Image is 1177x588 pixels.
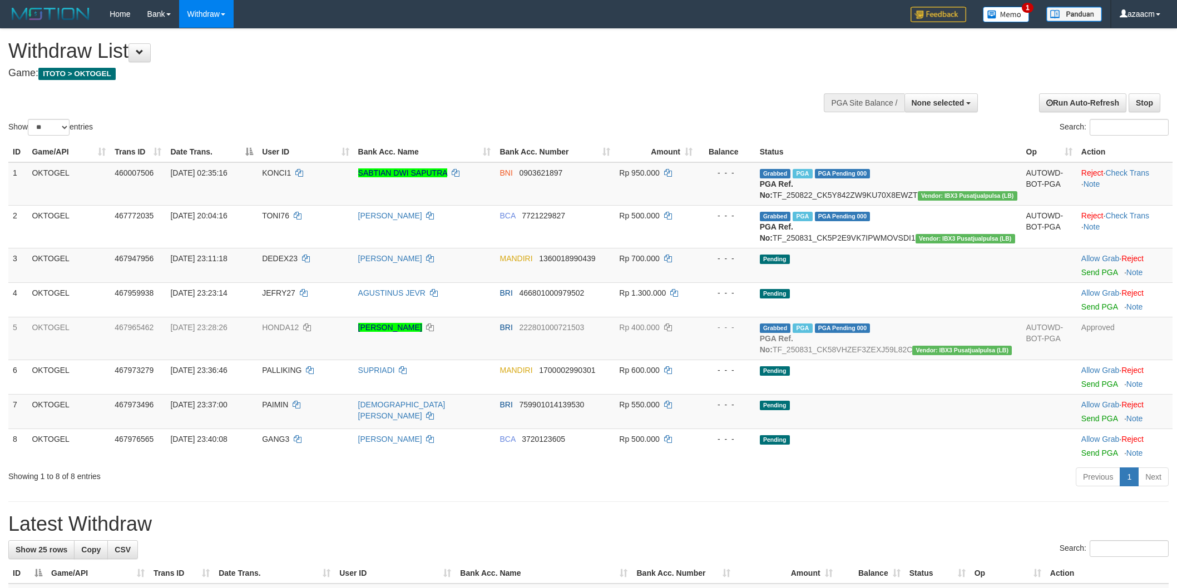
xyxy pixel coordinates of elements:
[1077,428,1173,463] td: ·
[500,435,515,444] span: BCA
[701,253,751,264] div: - - -
[815,212,871,221] span: PGA Pending
[456,563,632,584] th: Bank Acc. Name: activate to sort column ascending
[262,323,299,332] span: HONDA12
[500,211,515,220] span: BCA
[500,288,512,297] span: BRI
[115,323,154,332] span: 467965462
[815,323,871,333] span: PGA Pending
[74,540,108,559] a: Copy
[8,317,27,360] td: 5
[500,168,512,177] span: BNI
[1077,162,1173,206] td: · ·
[1081,400,1119,409] a: Allow Grab
[1120,467,1139,486] a: 1
[8,248,27,282] td: 3
[214,563,335,584] th: Date Trans.: activate to sort column ascending
[760,323,791,333] span: Grabbed
[8,540,75,559] a: Show 25 rows
[27,248,110,282] td: OKTOGEL
[912,346,1012,355] span: Vendor URL: https://dashboard.q2checkout.com/secure
[1126,414,1143,423] a: Note
[735,563,837,584] th: Amount: activate to sort column ascending
[760,222,793,242] b: PGA Ref. No:
[619,400,659,409] span: Rp 550.000
[1081,449,1117,457] a: Send PGA
[619,288,666,297] span: Rp 1.300.000
[115,288,154,297] span: 467959938
[27,360,110,394] td: OKTOGEL
[115,254,154,263] span: 467947956
[760,180,793,200] b: PGA Ref. No:
[701,399,751,410] div: - - -
[47,563,149,584] th: Game/API: activate to sort column ascending
[1077,317,1173,360] td: Approved
[760,212,791,221] span: Grabbed
[8,162,27,206] td: 1
[522,211,565,220] span: Copy 7721229827 to clipboard
[110,142,166,162] th: Trans ID: activate to sort column ascending
[115,400,154,409] span: 467973496
[1126,302,1143,311] a: Note
[911,7,966,22] img: Feedback.jpg
[760,169,791,178] span: Grabbed
[170,435,227,444] span: [DATE] 23:40:08
[760,289,790,298] span: Pending
[619,254,659,263] span: Rp 700.000
[755,162,1022,206] td: TF_250822_CK5Y842ZW9KU70X8EWZT
[1138,467,1169,486] a: Next
[358,211,422,220] a: [PERSON_NAME]
[701,322,751,333] div: - - -
[1105,168,1149,177] a: Check Trans
[1077,248,1173,282] td: ·
[1060,540,1169,557] label: Search:
[793,323,812,333] span: Marked by azaksroktogel
[107,540,138,559] a: CSV
[918,191,1017,201] span: Vendor URL: https://dashboard.q2checkout.com/secure
[115,168,154,177] span: 460007506
[262,435,289,444] span: GANG3
[8,282,27,317] td: 4
[27,205,110,248] td: OKTOGEL
[1081,380,1117,388] a: Send PGA
[701,287,751,298] div: - - -
[358,168,447,177] a: SABTIAN DWI SAPUTRA
[793,212,812,221] span: Marked by azaksroktogel
[1081,268,1117,277] a: Send PGA
[539,366,595,375] span: Copy 1700002990301 to clipboard
[1039,93,1126,112] a: Run Auto-Refresh
[1022,205,1077,248] td: AUTOWD-BOT-PGA
[1090,119,1169,136] input: Search:
[1081,288,1119,297] a: Allow Grab
[619,366,659,375] span: Rp 600.000
[815,169,871,178] span: PGA Pending
[262,168,291,177] span: KONCI1
[8,205,27,248] td: 2
[1081,366,1119,375] a: Allow Grab
[170,323,227,332] span: [DATE] 23:28:26
[793,169,812,178] span: Marked by azaksroktogel
[262,400,288,409] span: PAIMIN
[522,435,565,444] span: Copy 3720123605 to clipboard
[8,513,1169,535] h1: Latest Withdraw
[8,466,482,482] div: Showing 1 to 8 of 8 entries
[258,142,353,162] th: User ID: activate to sort column ascending
[38,68,116,80] span: ITOTO > OKTOGEL
[1121,254,1144,263] a: Reject
[539,254,595,263] span: Copy 1360018990439 to clipboard
[1081,414,1117,423] a: Send PGA
[760,255,790,264] span: Pending
[1090,540,1169,557] input: Search:
[170,366,227,375] span: [DATE] 23:36:46
[619,211,659,220] span: Rp 500.000
[262,211,289,220] span: TONI76
[115,211,154,220] span: 467772035
[1076,467,1120,486] a: Previous
[1077,142,1173,162] th: Action
[1121,366,1144,375] a: Reject
[8,142,27,162] th: ID
[500,366,532,375] span: MANDIRI
[358,435,422,444] a: [PERSON_NAME]
[1081,435,1119,444] a: Allow Grab
[912,98,965,107] span: None selected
